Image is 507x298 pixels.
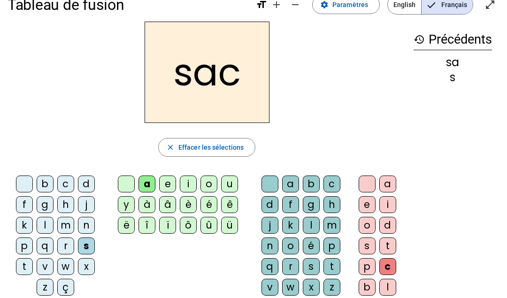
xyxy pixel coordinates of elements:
[138,217,155,234] div: î
[261,196,278,213] div: d
[16,237,33,254] div: p
[379,258,396,275] div: c
[16,258,33,275] div: t
[78,217,95,234] div: n
[261,217,278,234] div: j
[282,196,299,213] div: f
[78,176,95,192] div: d
[261,237,278,254] div: n
[221,217,238,234] div: ü
[200,217,217,234] div: û
[359,258,376,275] div: p
[379,176,396,192] div: a
[379,279,396,296] div: l
[303,258,320,275] div: s
[37,258,54,275] div: v
[57,279,74,296] div: ç
[200,196,217,213] div: é
[16,196,33,213] div: f
[158,138,255,157] button: Effacer les sélections
[57,196,74,213] div: h
[78,237,95,254] div: s
[379,217,396,234] div: d
[37,237,54,254] div: q
[282,258,299,275] div: r
[118,196,135,213] div: y
[282,217,299,234] div: k
[138,176,155,192] div: a
[359,237,376,254] div: s
[166,143,175,152] mat-icon: close
[180,217,197,234] div: ô
[282,176,299,192] div: a
[261,279,278,296] div: v
[303,279,320,296] div: x
[180,176,197,192] div: i
[414,72,492,83] div: s
[359,196,376,213] div: e
[414,34,425,45] mat-icon: history
[200,176,217,192] div: o
[323,279,340,296] div: z
[303,217,320,234] div: l
[323,258,340,275] div: t
[138,196,155,213] div: à
[57,217,74,234] div: m
[303,176,320,192] div: b
[118,217,135,234] div: ë
[323,196,340,213] div: h
[37,196,54,213] div: g
[379,237,396,254] div: t
[323,217,340,234] div: m
[323,176,340,192] div: c
[320,0,329,9] mat-icon: settings
[180,196,197,213] div: è
[303,196,320,213] div: g
[221,176,238,192] div: u
[221,196,238,213] div: ê
[159,196,176,213] div: â
[359,217,376,234] div: o
[282,237,299,254] div: o
[261,258,278,275] div: q
[379,196,396,213] div: i
[359,279,376,296] div: b
[323,237,340,254] div: p
[414,29,492,50] h3: Précédents
[37,217,54,234] div: l
[303,237,320,254] div: é
[145,22,269,123] h2: sac
[414,57,492,68] div: sa
[57,258,74,275] div: w
[37,176,54,192] div: b
[78,258,95,275] div: x
[159,176,176,192] div: e
[57,176,74,192] div: c
[16,217,33,234] div: k
[37,279,54,296] div: z
[78,196,95,213] div: j
[159,217,176,234] div: ï
[57,237,74,254] div: r
[282,279,299,296] div: w
[178,142,244,153] span: Effacer les sélections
